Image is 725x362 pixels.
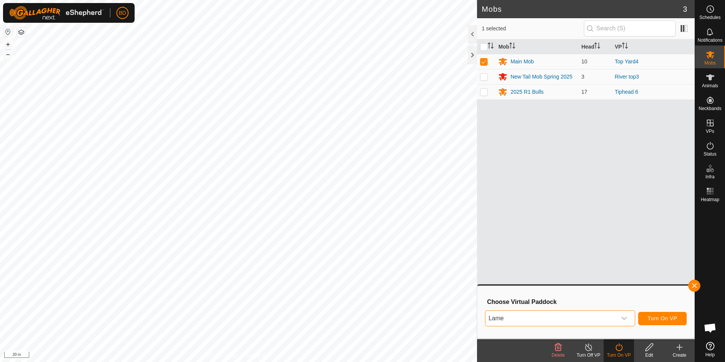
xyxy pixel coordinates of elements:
div: Create [664,352,695,359]
div: dropdown trigger [617,311,632,326]
p-sorticon: Activate to sort [488,44,494,50]
div: Edit [634,352,664,359]
span: 10 [581,58,587,65]
span: Heatmap [701,197,719,202]
span: Delete [552,353,565,358]
span: 1 selected [482,25,584,33]
div: 2025 R1 Bulls [510,88,543,96]
span: Neckbands [698,106,721,111]
span: Turn On VP [648,315,677,321]
a: Tiphead 6 [615,89,638,95]
span: VPs [706,129,714,134]
span: 3 [581,74,584,80]
span: 17 [581,89,587,95]
div: Turn On VP [604,352,634,359]
p-sorticon: Activate to sort [594,44,600,50]
th: Head [578,39,612,54]
th: Mob [495,39,578,54]
th: VP [612,39,695,54]
h2: Mobs [482,5,683,14]
img: Gallagher Logo [9,6,104,20]
div: Main Mob [510,58,534,66]
a: Contact Us [246,352,268,359]
span: Help [705,353,715,357]
span: Mobs [705,61,716,65]
span: 3 [683,3,687,15]
a: Help [695,339,725,360]
span: Schedules [699,15,720,20]
button: Map Layers [17,28,26,37]
h3: Choose Virtual Paddock [487,298,687,305]
div: New Tail Mob Spring 2025 [510,73,572,81]
span: Infra [705,175,714,179]
span: Animals [702,83,718,88]
p-sorticon: Activate to sort [509,44,515,50]
div: Open chat [699,316,722,339]
span: Status [703,152,716,156]
span: BD [119,9,126,17]
button: + [3,40,13,49]
button: Turn On VP [638,312,687,325]
a: Privacy Policy [209,352,237,359]
a: River top3 [615,74,639,80]
div: Turn Off VP [573,352,604,359]
p-sorticon: Activate to sort [622,44,628,50]
span: Notifications [698,38,722,42]
input: Search (S) [584,20,676,36]
a: Top Yard4 [615,58,639,65]
span: Lame [485,311,616,326]
button: Reset Map [3,27,13,36]
button: – [3,50,13,59]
